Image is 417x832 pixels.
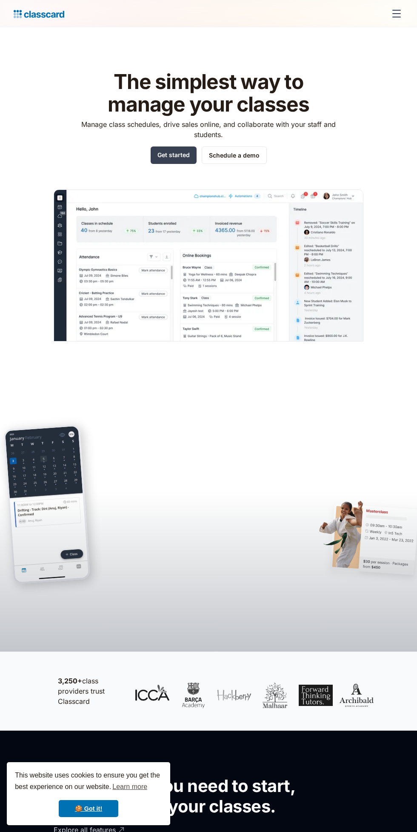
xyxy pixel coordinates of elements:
a: learn more about cookies [111,780,149,793]
span: This website uses cookies to ensure you get the best experience on our website. [15,770,162,793]
p: Manage class schedules, drive sales online, and collaborate with your staff and students. [74,119,344,140]
h1: The simplest way to manage your classes [74,71,344,116]
a: dismiss cookie message [59,800,118,817]
a: home [14,8,64,20]
strong: 3,250+ [58,677,82,685]
a: Get started [151,146,197,164]
p: class providers trust Classcard [58,676,127,706]
div: menu [386,3,403,24]
h2: All the tools you need to start, run, and grow your classes. [54,776,324,817]
a: Schedule a demo [202,146,267,164]
div: cookieconsent [7,762,170,825]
